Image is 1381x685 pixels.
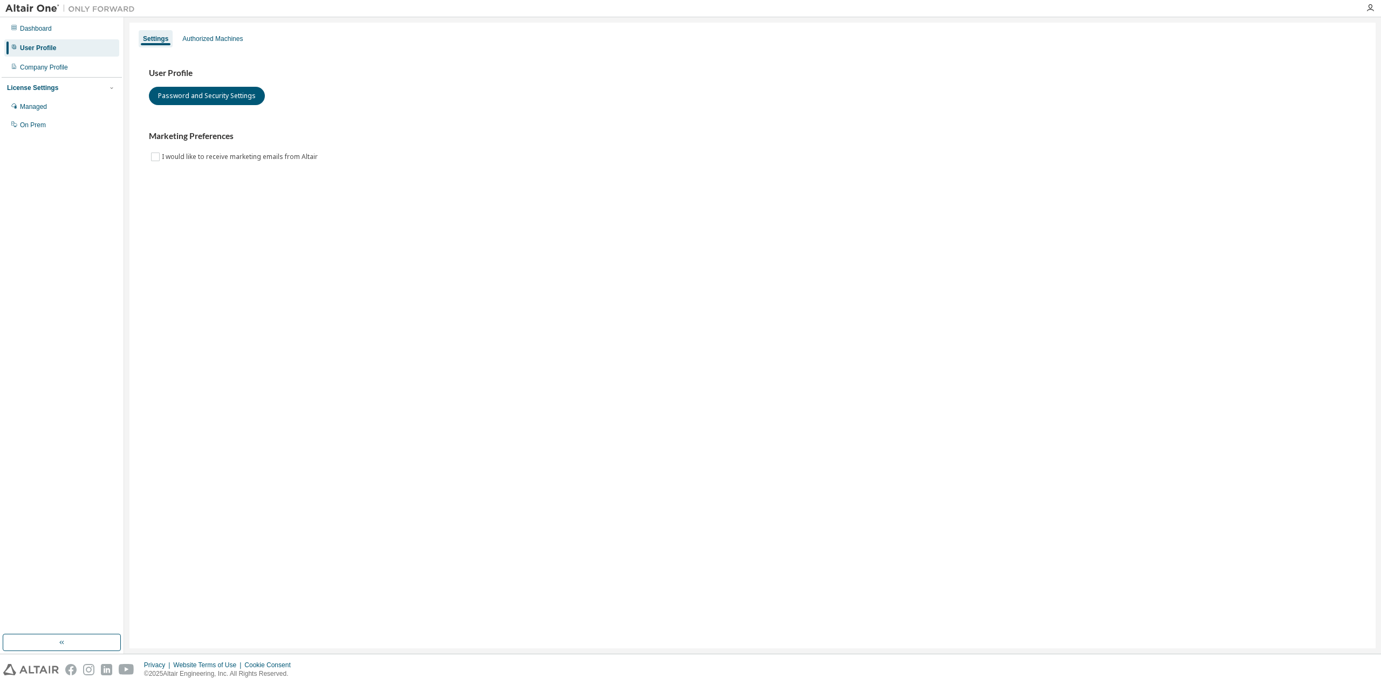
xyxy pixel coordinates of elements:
[144,661,173,669] div: Privacy
[173,661,244,669] div: Website Terms of Use
[65,664,77,675] img: facebook.svg
[162,150,320,163] label: I would like to receive marketing emails from Altair
[20,121,46,129] div: On Prem
[244,661,297,669] div: Cookie Consent
[3,664,59,675] img: altair_logo.svg
[83,664,94,675] img: instagram.svg
[182,34,243,43] div: Authorized Machines
[119,664,134,675] img: youtube.svg
[20,24,52,33] div: Dashboard
[149,131,1356,142] h3: Marketing Preferences
[143,34,168,43] div: Settings
[149,68,1356,79] h3: User Profile
[101,664,112,675] img: linkedin.svg
[20,44,56,52] div: User Profile
[5,3,140,14] img: Altair One
[7,84,58,92] div: License Settings
[20,102,47,111] div: Managed
[149,87,265,105] button: Password and Security Settings
[20,63,68,72] div: Company Profile
[144,669,297,679] p: © 2025 Altair Engineering, Inc. All Rights Reserved.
